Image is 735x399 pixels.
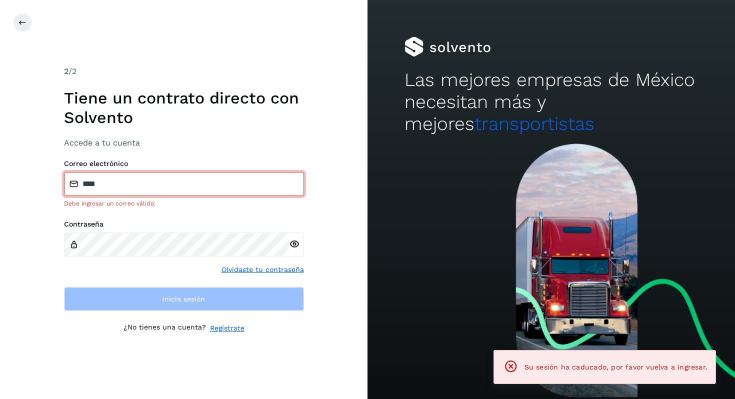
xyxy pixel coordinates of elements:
[221,264,304,275] a: Olvidaste tu contraseña
[64,159,304,168] label: Correo electrónico
[64,287,304,311] button: Inicia sesión
[162,295,205,302] span: Inicia sesión
[210,323,244,333] a: Regístrate
[64,65,304,77] div: /2
[64,138,304,147] h3: Accede a tu cuenta
[123,323,206,333] p: ¿No tienes una cuenta?
[474,113,594,134] span: transportistas
[524,363,707,371] span: Su sesión ha caducado, por favor vuelva a ingresar.
[404,69,698,135] h2: Las mejores empresas de México necesitan más y mejores
[64,88,304,127] h1: Tiene un contrato directo con Solvento
[64,66,68,76] span: 2
[64,220,304,228] label: Contraseña
[64,199,304,208] div: Debe ingresar un correo válido.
